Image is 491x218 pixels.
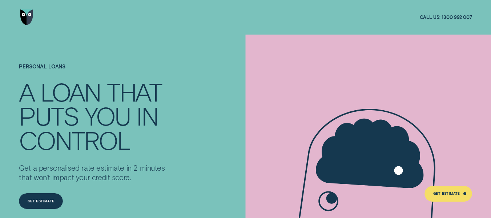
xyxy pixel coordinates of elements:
div: A [19,79,34,103]
p: Get a personalised rate estimate in 2 minutes that won't impact your credit score. [19,164,168,182]
a: Get Estimate [19,193,63,209]
span: 1300 992 007 [442,14,472,20]
img: Wisr [20,9,33,25]
div: LOAN [40,79,101,103]
a: Call us:1300 992 007 [420,14,472,20]
span: Call us: [420,14,440,20]
div: PUTS [19,104,79,128]
div: THAT [107,79,162,103]
div: YOU [85,104,130,128]
div: CONTROL [19,128,130,152]
div: IN [136,104,158,128]
h1: Wisr Personal Loans [19,64,168,79]
a: Get Estimate [424,186,472,202]
h4: A LOAN THAT PUTS YOU IN CONTROL [19,79,168,152]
